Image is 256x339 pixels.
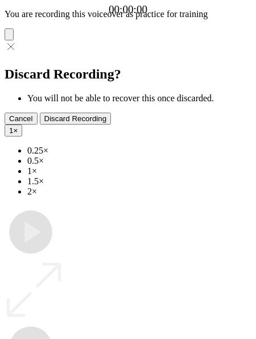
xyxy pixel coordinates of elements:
button: Cancel [5,113,38,125]
button: 1× [5,125,22,137]
li: You will not be able to recover this once discarded. [27,93,251,104]
li: 1× [27,166,251,176]
li: 0.25× [27,146,251,156]
button: Discard Recording [40,113,112,125]
p: You are recording this voiceover as practice for training [5,9,251,19]
li: 0.5× [27,156,251,166]
h2: Discard Recording? [5,67,251,82]
li: 1.5× [27,176,251,187]
li: 2× [27,187,251,197]
a: 00:00:00 [109,3,147,16]
span: 1 [9,126,13,135]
